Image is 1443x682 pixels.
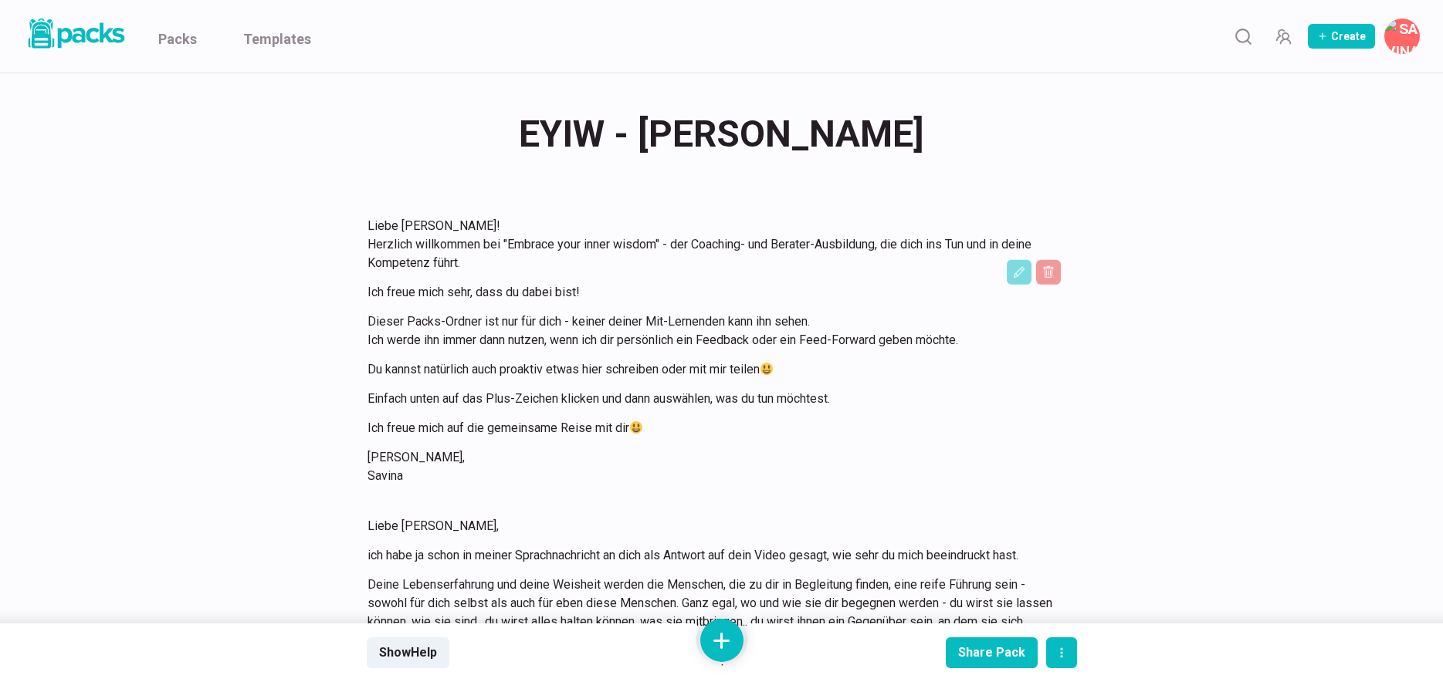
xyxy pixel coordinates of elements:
[368,419,1058,437] p: Ich freue mich auf die gemeinsame Reise mit dir
[1384,19,1420,54] button: Savina Tilmann
[1036,260,1061,285] button: Delete asset
[1228,21,1258,52] button: Search
[1007,260,1031,285] button: Edit asset
[1308,24,1375,49] button: Create Pack
[23,15,127,57] a: Packs logo
[368,283,1058,302] p: Ich freue mich sehr, dass du dabei bist!
[1046,637,1077,668] button: actions
[368,517,1058,535] p: Liebe [PERSON_NAME],
[368,312,1058,349] p: Dieser Packs-Ordner ist nur für dich - keiner deiner Mit-Lernenden kann ihn sehen. Ich werde ihn ...
[958,645,1025,660] div: Share Pack
[946,637,1038,668] button: Share Pack
[368,390,1058,408] p: Einfach unten auf das Plus-Zeichen klicken und dann auswählen, was du tun möchtest.
[367,637,449,668] button: ShowHelp
[368,546,1058,565] p: ich habe ja schon in meiner Sprachnachricht an dich als Antwort auf dein Video gesagt, wie sehr d...
[630,421,642,434] img: 😃
[1268,21,1299,52] button: Manage Team Invites
[368,217,1058,272] p: Liebe [PERSON_NAME]! Herzlich willkommen bei "Embrace your inner wisdom" - der Coaching- und Bera...
[368,360,1058,379] p: Du kannst natürlich auch proaktiv etwas hier schreiben oder mit mir teilen
[519,104,924,164] span: EYIW - [PERSON_NAME]
[760,363,773,375] img: 😃
[23,15,127,52] img: Packs logo
[368,576,1058,650] p: Deine Lebenserfahrung und deine Weisheit werden die Menschen, die zu dir in Begleitung finden, ei...
[368,448,1058,485] p: [PERSON_NAME], Savina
